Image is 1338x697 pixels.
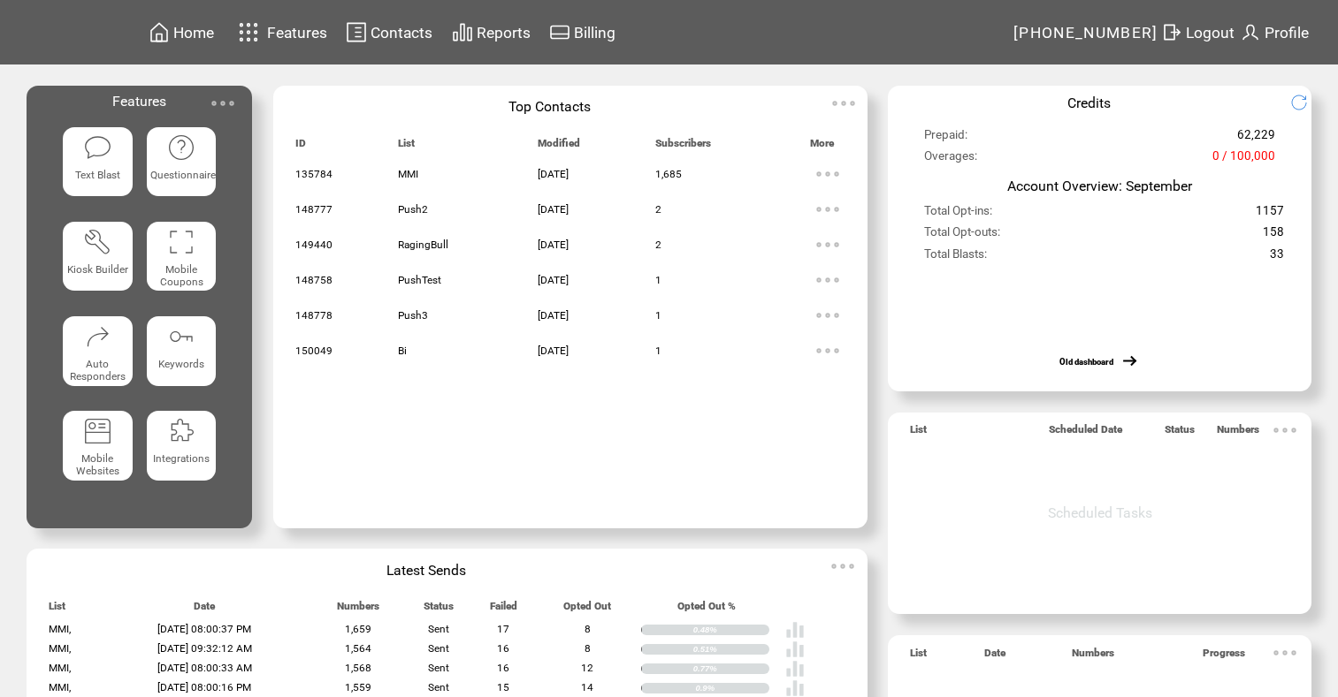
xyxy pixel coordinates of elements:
img: ellypsis.svg [205,86,241,121]
a: Profile [1237,19,1311,46]
img: profile.svg [1240,21,1261,43]
span: Scheduled Date [1049,423,1122,443]
span: 150049 [295,345,333,357]
img: keywords.svg [167,322,195,351]
span: Total Blasts: [924,247,987,269]
a: Questionnaire [147,127,217,208]
span: Numbers [1217,423,1259,443]
img: exit.svg [1161,21,1182,43]
span: Status [1165,423,1195,443]
span: Status [424,600,454,620]
a: Mobile Coupons [147,222,217,302]
span: Sent [428,623,449,635]
span: Subscribers [655,137,711,157]
span: Numbers [1072,647,1114,667]
a: Mobile Websites [63,411,133,491]
span: Sent [428,662,449,674]
span: 1,564 [345,642,371,655]
img: poll%20-%20white.svg [785,620,805,640]
span: MMI, [49,662,71,674]
span: 1 [655,309,661,322]
span: 1,659 [345,623,371,635]
img: contacts.svg [346,21,367,43]
span: List [910,647,927,667]
div: 0.77% [693,663,769,674]
span: 1,559 [345,681,371,693]
span: 33 [1270,247,1284,269]
span: Progress [1203,647,1245,667]
span: [DATE] [538,274,569,286]
span: 1,568 [345,662,371,674]
img: refresh.png [1290,94,1321,111]
span: Latest Sends [386,562,466,579]
span: Total Opt-ins: [924,204,992,225]
img: ellypsis.svg [1267,635,1303,670]
img: integrations.svg [167,417,195,445]
img: ellypsis.svg [810,227,845,262]
span: Failed [490,600,517,620]
span: Integrations [153,452,210,465]
span: List [910,423,927,443]
span: [DATE] [538,168,569,180]
span: Account Overview: September [1007,178,1192,194]
span: [DATE] 08:00:37 PM [157,623,251,635]
span: 12 [581,662,593,674]
div: 0.51% [693,644,769,655]
img: auto-responders.svg [83,322,111,351]
a: Old dashboard [1059,357,1113,367]
img: creidtcard.svg [549,21,570,43]
span: 1,685 [655,168,682,180]
div: 0.48% [693,625,769,635]
a: Billing [547,19,618,46]
span: 148778 [295,309,333,322]
span: Prepaid: [924,128,967,149]
span: [DATE] [538,239,569,251]
img: ellypsis.svg [1267,413,1303,448]
img: ellypsis.svg [810,298,845,333]
span: 15 [497,681,509,693]
span: Questionnaire [150,169,216,181]
span: 148758 [295,274,333,286]
span: ID [295,137,306,157]
a: Reports [449,19,533,46]
span: 16 [497,662,509,674]
span: 17 [497,623,509,635]
span: Features [112,93,166,110]
span: Logout [1186,24,1235,42]
a: Integrations [147,411,217,491]
span: [DATE] [538,203,569,216]
span: 1 [655,274,661,286]
span: 2 [655,203,661,216]
span: 148777 [295,203,333,216]
a: Contacts [343,19,435,46]
a: Home [146,19,217,46]
span: MMI, [49,681,71,693]
img: poll%20-%20white.svg [785,640,805,659]
span: 62,229 [1237,128,1275,149]
span: Contacts [371,24,432,42]
span: Credits [1067,95,1111,111]
span: Sent [428,642,449,655]
span: Top Contacts [508,98,591,115]
span: Overages: [924,149,977,170]
span: Push2 [398,203,428,216]
span: Billing [574,24,615,42]
img: poll%20-%20white.svg [785,659,805,678]
span: Scheduled Tasks [1048,504,1152,521]
img: chart.svg [452,21,473,43]
span: PushTest [398,274,441,286]
span: 0 / 100,000 [1212,149,1275,170]
span: Auto Responders [70,358,126,383]
img: mobile-websites.svg [83,417,111,445]
span: Numbers [337,600,379,620]
span: 8 [585,623,591,635]
span: 16 [497,642,509,655]
span: Keywords [158,358,204,370]
span: Total Opt-outs: [924,225,1000,246]
span: More [810,137,834,157]
a: Text Blast [63,127,133,208]
span: Push3 [398,309,428,322]
span: Date [984,647,1005,667]
img: coupons.svg [167,228,195,256]
span: Modified [538,137,580,157]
